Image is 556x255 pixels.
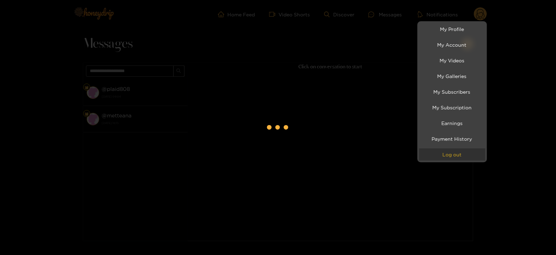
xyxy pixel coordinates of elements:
[419,70,485,82] a: My Galleries
[419,148,485,161] button: Log out
[419,133,485,145] a: Payment History
[419,101,485,114] a: My Subscription
[419,39,485,51] a: My Account
[419,117,485,129] a: Earnings
[419,54,485,67] a: My Videos
[419,86,485,98] a: My Subscribers
[419,23,485,35] a: My Profile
